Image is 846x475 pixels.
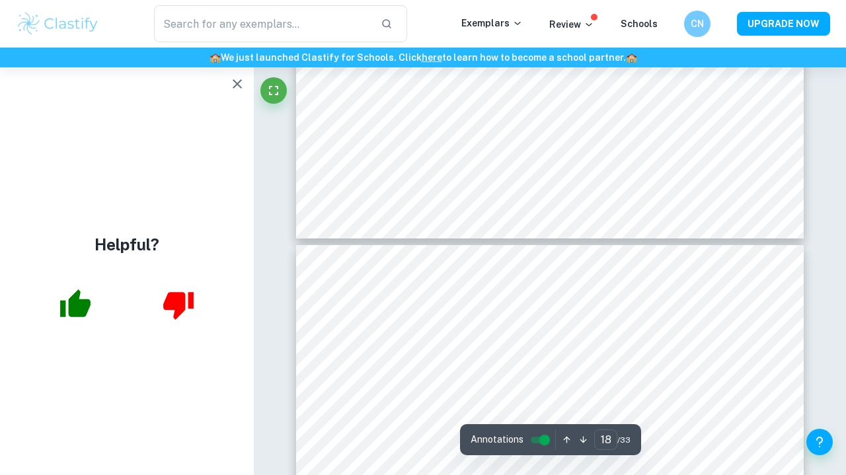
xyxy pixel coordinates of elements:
[260,77,287,104] button: Fullscreen
[806,429,833,455] button: Help and Feedback
[95,233,159,256] h4: Helpful?
[422,52,442,63] a: here
[617,434,631,446] span: / 33
[16,11,100,37] img: Clastify logo
[471,433,523,447] span: Annotations
[3,50,843,65] h6: We just launched Clastify for Schools. Click to learn how to become a school partner.
[621,18,658,29] a: Schools
[154,5,370,42] input: Search for any exemplars...
[737,12,830,36] button: UPGRADE NOW
[461,16,523,30] p: Exemplars
[549,17,594,32] p: Review
[690,17,705,31] h6: CN
[684,11,711,37] button: CN
[210,52,221,63] span: 🏫
[626,52,637,63] span: 🏫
